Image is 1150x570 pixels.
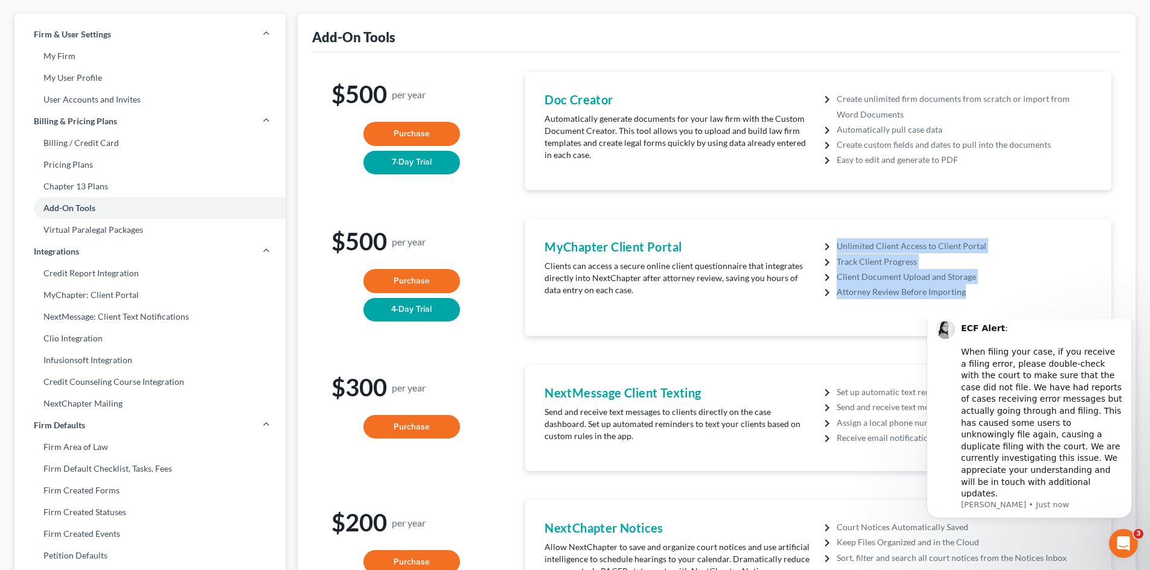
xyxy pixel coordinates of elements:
li: Track Client Progress [837,254,1092,269]
a: Clio Integration [14,328,286,349]
li: Send and receive text messages through the case [837,399,1092,414]
p: Send and receive text messages to clients directly on the case dashboard. Set up automated remind... [545,406,812,442]
a: NextMessage: Client Text Notifications [14,306,286,328]
a: MyChapter: Client Portal [14,284,286,306]
a: NextChapter Mailing [14,393,286,414]
li: Court Notices Automatically Saved [837,519,1092,534]
a: User Accounts and Invites [14,89,286,110]
p: Message from Lindsey, sent Just now [53,180,214,191]
span: Billing & Pricing Plans [34,115,117,127]
li: Set up automatic text reminders [837,384,1092,399]
small: per year [392,236,426,247]
button: Purchase [363,415,460,439]
a: Firm Created Statuses [14,501,286,523]
span: 3 [1134,529,1143,539]
li: Attorney Review Before Importing [837,284,1092,299]
a: Firm Defaults [14,414,286,436]
button: Purchase [363,269,460,293]
li: Create custom fields and dates to pull into the documents [837,137,1092,152]
a: Firm Created Events [14,523,286,545]
h1: $200 [331,510,491,536]
li: Easy to edit and generate to PDF [837,152,1092,167]
iframe: Intercom live chat [1109,529,1138,558]
b: ECF Alert [53,4,97,14]
li: Create unlimited firm documents from scratch or import from Word Documents [837,91,1092,121]
a: Add-On Tools [14,197,286,219]
h4: NextMessage Client Texting [545,384,812,401]
a: Credit Counseling Course Integration [14,371,286,393]
span: Firm Defaults [34,419,85,431]
h1: $500 [331,229,491,255]
a: Firm Area of Law [14,436,286,458]
li: Unlimited Client Access to Client Portal [837,238,1092,253]
h4: Doc Creator [545,91,812,108]
a: Virtual Paralegal Packages [14,219,286,241]
a: Infusionsoft Integration [14,349,286,371]
div: : ​ When filing your case, if you receive a filing error, please double-check with the court to m... [53,4,214,181]
li: Keep Files Organized and in the Cloud [837,534,1092,549]
a: Pricing Plans [14,154,286,176]
a: Credit Report Integration [14,262,286,284]
h4: NextChapter Notices [545,519,812,536]
a: Petition Defaults [14,545,286,566]
small: per year [392,382,426,393]
img: Profile image for Lindsey [27,1,46,20]
div: Add-On Tools [312,28,395,46]
h4: MyChapter Client Portal [545,238,812,255]
a: My User Profile [14,67,286,89]
h1: $500 [331,81,491,107]
li: Automatically pull case data [837,122,1092,137]
li: Client Document Upload and Storage [837,269,1092,284]
p: Clients can access a secure online client questionnaire that integrates directly into NextChapter... [545,260,812,296]
p: Automatically generate documents for your law firm with the Custom Document Creator. This tool al... [545,113,812,161]
small: per year [392,89,426,100]
a: Billing & Pricing Plans [14,110,286,132]
iframe: Intercom notifications message [909,319,1150,525]
h1: $300 [331,375,491,401]
a: Billing / Credit Card [14,132,286,154]
a: My Firm [14,45,286,67]
li: Assign a local phone number for your firm [837,415,1092,430]
button: Purchase [363,122,460,146]
li: Receive email notifications when new texts are received [837,430,1092,445]
a: Firm Default Checklist, Tasks, Fees [14,458,286,480]
li: Sort, filter and search all court notices from the Notices Inbox [837,550,1092,565]
button: 4-Day Trial [363,298,460,322]
a: Chapter 13 Plans [14,176,286,197]
small: per year [392,518,426,528]
a: Firm Created Forms [14,480,286,501]
span: Firm & User Settings [34,28,111,40]
a: Firm & User Settings [14,24,286,45]
span: Integrations [34,245,79,258]
button: 7-Day Trial [363,151,460,175]
a: Integrations [14,241,286,262]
